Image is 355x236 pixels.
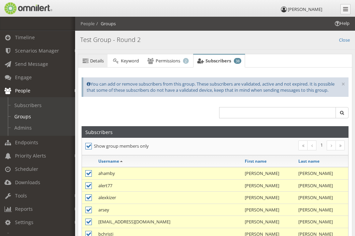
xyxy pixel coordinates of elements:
[298,158,319,164] a: Last name
[15,206,33,212] span: Reports
[339,35,350,43] a: Close
[341,81,345,88] button: ×
[295,216,348,228] td: [PERSON_NAME]
[85,142,211,150] label: Show group members only
[15,166,38,172] span: Scheduler
[241,192,295,204] td: [PERSON_NAME]
[295,192,348,204] td: [PERSON_NAME]
[316,141,327,150] li: 1
[82,77,349,97] div: You can add or remove subscribers from this group. These subscribers are validated, active and no...
[234,58,241,64] span: 38
[15,139,38,146] span: Endpoints
[288,6,322,12] span: [PERSON_NAME]
[78,54,108,68] a: Details
[156,58,180,64] span: Permissions
[295,204,348,216] td: [PERSON_NAME]
[193,55,245,68] a: Subscribers 38
[95,20,116,27] li: Groups
[340,4,351,14] a: Collapse Menu
[205,58,231,64] span: Subscribers
[15,219,33,225] span: Settings
[95,167,241,179] td: ahamby
[307,141,316,150] a: Previous
[327,141,336,150] a: Next
[241,216,295,228] td: [PERSON_NAME]
[241,204,295,216] td: [PERSON_NAME]
[95,216,241,228] td: [EMAIL_ADDRESS][DOMAIN_NAME]
[295,167,348,179] td: [PERSON_NAME]
[15,152,46,159] span: Priority Alerts
[15,61,48,67] span: Send Message
[15,192,27,199] span: Tools
[241,167,295,179] td: [PERSON_NAME]
[15,179,40,186] span: Downloads
[95,192,241,204] td: alexkizer
[15,74,32,80] span: Engage
[143,54,193,68] a: Permissions 2
[334,20,350,27] span: Help
[295,179,348,192] td: [PERSON_NAME]
[95,179,241,192] td: alert77
[183,58,189,64] span: 2
[80,35,350,44] h4: Test Group - Round 2
[15,5,29,11] span: Help
[15,47,59,54] span: Scenarios Manager
[15,87,30,94] span: People
[336,141,345,150] a: Last
[85,127,113,137] h2: Subscribers
[245,158,267,164] a: First name
[121,58,139,64] span: Keyword
[95,204,241,216] td: arsey
[98,158,119,164] a: Username
[298,141,308,150] a: First
[15,34,35,41] span: Timeline
[81,20,95,27] li: People
[3,2,52,14] img: Omnilert
[241,179,295,192] td: [PERSON_NAME]
[90,58,104,64] span: Details
[108,54,142,68] a: Keyword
